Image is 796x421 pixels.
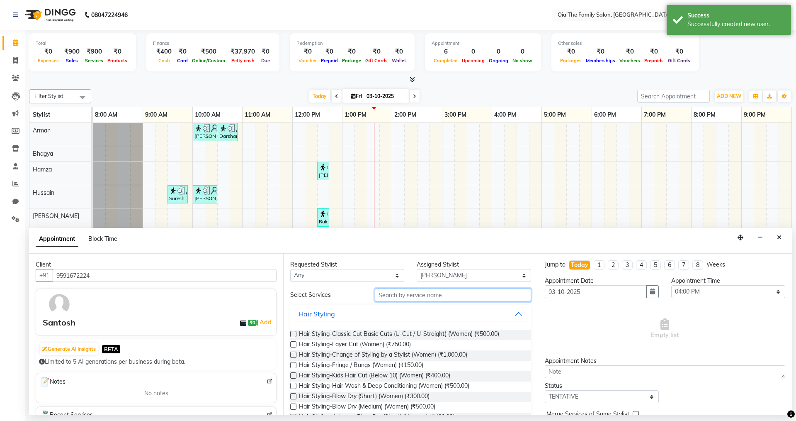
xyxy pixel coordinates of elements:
[442,109,468,121] a: 3:00 PM
[36,232,78,247] span: Appointment
[617,47,642,56] div: ₹0
[284,291,368,299] div: Select Services
[545,285,647,298] input: yyyy-mm-dd
[592,109,618,121] a: 6:00 PM
[432,58,460,64] span: Completed
[510,58,534,64] span: No show
[243,109,272,121] a: 11:00 AM
[487,58,510,64] span: Ongoing
[545,357,785,365] div: Appointment Notes
[558,47,584,56] div: ₹0
[259,58,272,64] span: Due
[460,47,487,56] div: 0
[40,343,98,355] button: Generate AI Insights
[33,212,79,220] span: [PERSON_NAME]
[229,58,257,64] span: Petty cash
[91,3,128,27] b: 08047224946
[36,40,129,47] div: Total
[342,109,369,121] a: 1:00 PM
[296,58,319,64] span: Voucher
[309,90,330,103] span: Today
[34,93,63,99] span: Filter Stylist
[642,58,666,64] span: Prepaids
[153,47,175,56] div: ₹400
[299,350,467,361] span: Hair Styling-Change of Styling by a Stylist (Women) (₹1,000.00)
[642,109,668,121] a: 7:00 PM
[218,124,237,140] div: Darshan, TK03, 10:30 AM-10:55 AM, Hair Styling-Kids Cut (Below 10 years) (Men)
[290,260,404,269] div: Requested Stylist
[299,392,430,402] span: Hair Styling-Blow Dry (Short) (Women) (₹300.00)
[571,261,588,269] div: Today
[175,58,190,64] span: Card
[33,111,50,118] span: Stylist
[390,58,408,64] span: Wallet
[487,47,510,56] div: 0
[542,109,568,121] a: 5:00 PM
[319,58,340,64] span: Prepaid
[299,340,411,350] span: Hair Styling-Layer Cut (Women) (₹750.00)
[53,269,277,282] input: Search by Name/Mobile/Email/Code
[144,389,168,398] span: No notes
[156,58,172,64] span: Cash
[545,260,565,269] div: Jump to
[318,210,328,225] div: Raksha, TK04, 12:30 PM-12:40 PM, Threading-Eyebrow (Women)
[61,47,83,56] div: ₹900
[390,47,408,56] div: ₹0
[546,410,629,420] span: Merge Services of Same Stylist
[375,289,531,301] input: Search by service name
[194,186,216,202] div: [PERSON_NAME], TK02, 10:00 AM-10:30 AM, Hair Styling-Hair Cut (Men)
[692,260,703,270] li: 8
[706,260,725,269] div: Weeks
[227,47,258,56] div: ₹37,970
[545,382,659,390] div: Status
[102,345,120,353] span: BETA
[105,47,129,56] div: ₹0
[143,109,170,121] a: 9:00 AM
[636,260,647,270] li: 4
[650,260,661,270] li: 5
[299,402,435,413] span: Hair Styling-Blow Dry (Medium) (Women) (₹500.00)
[190,47,227,56] div: ₹500
[190,58,227,64] span: Online/Custom
[651,318,679,340] span: Empty list
[43,316,75,329] div: Santosh
[88,235,117,242] span: Block Time
[293,109,322,121] a: 12:00 PM
[83,58,105,64] span: Services
[364,90,405,103] input: 2025-10-03
[664,260,675,270] li: 6
[594,260,604,270] li: 1
[299,361,423,371] span: Hair Styling-Fringe / Bangs (Women) (₹150.00)
[584,47,617,56] div: ₹0
[349,93,364,99] span: Fri
[248,320,257,326] span: ₹0
[33,189,54,196] span: Hussain
[717,93,741,99] span: ADD NEW
[318,163,328,179] div: [PERSON_NAME], TK05, 12:30 PM-12:45 PM, Hair Styling-[PERSON_NAME] Trim (Men)
[642,47,666,56] div: ₹0
[671,277,785,285] div: Appointment Time
[692,109,718,121] a: 8:00 PM
[193,109,223,121] a: 10:00 AM
[666,47,692,56] div: ₹0
[33,127,51,134] span: Arman
[773,231,785,244] button: Close
[617,58,642,64] span: Vouchers
[257,317,273,327] span: |
[153,40,273,47] div: Finance
[194,124,216,140] div: [PERSON_NAME], TK02, 10:00 AM-10:30 AM, Hair Styling-Hair Cut (Men)
[258,317,273,327] a: Add
[363,47,390,56] div: ₹0
[558,58,584,64] span: Packages
[299,330,499,340] span: Hair Styling-Classic Cut Basic Cuts (U-Cut / U-Straight) (Women) (₹500.00)
[319,47,340,56] div: ₹0
[622,260,633,270] li: 3
[93,109,119,121] a: 8:00 AM
[36,47,61,56] div: ₹0
[510,47,534,56] div: 0
[21,3,78,27] img: logo
[687,20,785,29] div: Successfully created new user.
[258,47,273,56] div: ₹0
[742,109,768,121] a: 9:00 PM
[432,47,460,56] div: 6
